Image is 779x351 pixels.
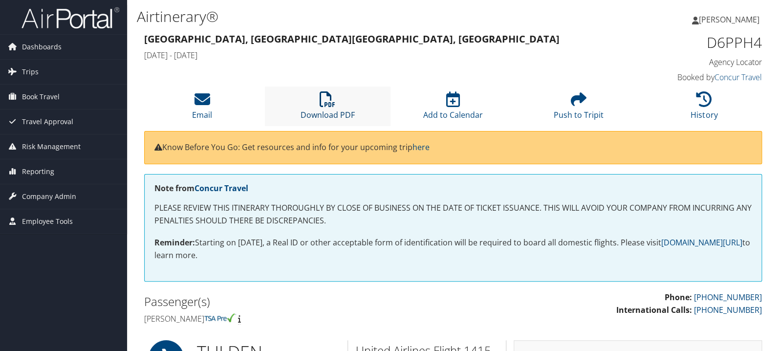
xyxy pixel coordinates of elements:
strong: Reminder: [154,237,195,248]
a: [PHONE_NUMBER] [694,305,762,315]
h4: Booked by [619,72,762,83]
strong: Note from [154,183,248,194]
span: [PERSON_NAME] [699,14,759,25]
img: tsa-precheck.png [204,313,236,322]
span: Employee Tools [22,209,73,234]
span: Reporting [22,159,54,184]
p: Starting on [DATE], a Real ID or other acceptable form of identification will be required to boar... [154,237,752,262]
h4: [PERSON_NAME] [144,313,446,324]
h2: Passenger(s) [144,293,446,310]
strong: International Calls: [616,305,692,315]
a: [PHONE_NUMBER] [694,292,762,303]
a: Concur Travel [195,183,248,194]
a: [DOMAIN_NAME][URL] [661,237,742,248]
span: Book Travel [22,85,60,109]
a: History [691,97,717,120]
a: Add to Calendar [423,97,483,120]
span: Travel Approval [22,110,73,134]
a: here [412,142,430,153]
a: Download PDF [301,97,355,120]
h4: [DATE] - [DATE] [144,50,604,61]
span: Risk Management [22,134,81,159]
h4: Agency Locator [619,57,762,67]
strong: Phone: [665,292,692,303]
span: Company Admin [22,184,76,209]
img: airportal-logo.png [22,6,119,29]
p: PLEASE REVIEW THIS ITINERARY THOROUGHLY BY CLOSE OF BUSINESS ON THE DATE OF TICKET ISSUANCE. THIS... [154,202,752,227]
span: Trips [22,60,39,84]
strong: [GEOGRAPHIC_DATA], [GEOGRAPHIC_DATA] [GEOGRAPHIC_DATA], [GEOGRAPHIC_DATA] [144,32,560,45]
h1: D6PPH4 [619,32,762,53]
a: Push to Tripit [554,97,604,120]
p: Know Before You Go: Get resources and info for your upcoming trip [154,141,752,154]
a: [PERSON_NAME] [692,5,769,34]
a: Email [192,97,212,120]
span: Dashboards [22,35,62,59]
a: Concur Travel [714,72,762,83]
h1: Airtinerary® [137,6,559,27]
